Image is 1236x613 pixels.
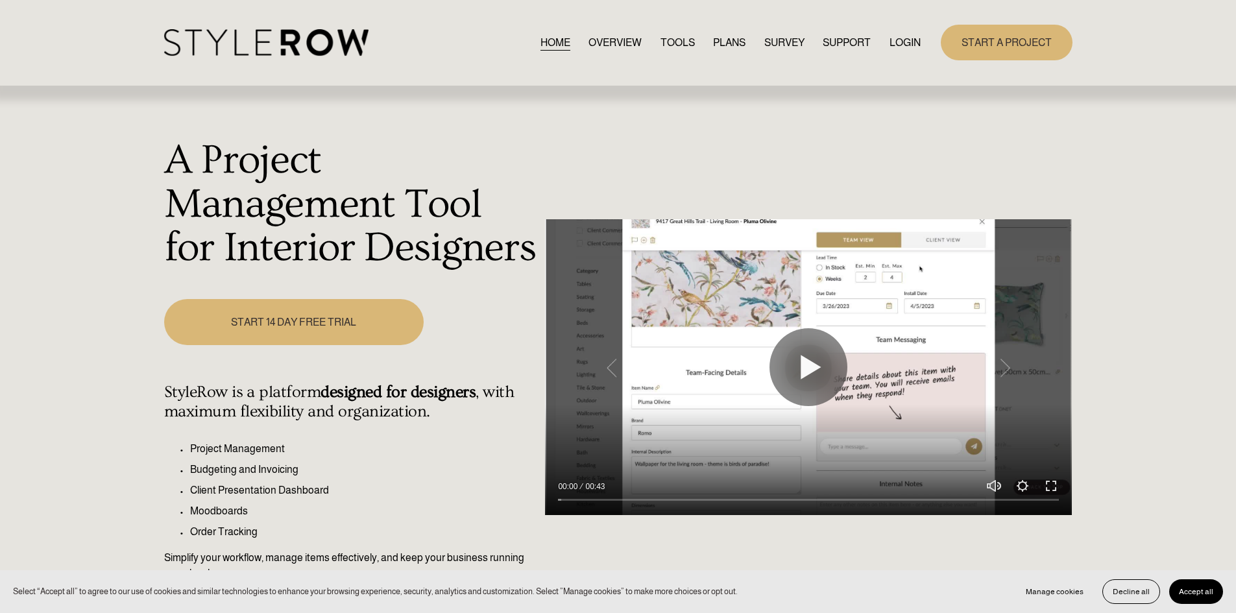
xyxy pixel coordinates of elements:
[941,25,1072,60] a: START A PROJECT
[823,34,871,51] a: folder dropdown
[13,585,738,597] p: Select “Accept all” to agree to our use of cookies and similar technologies to enhance your brows...
[1102,579,1160,604] button: Decline all
[164,299,424,345] a: START 14 DAY FREE TRIAL
[190,503,539,519] p: Moodboards
[1169,579,1223,604] button: Accept all
[321,383,476,402] strong: designed for designers
[190,524,539,540] p: Order Tracking
[764,34,805,51] a: SURVEY
[660,34,695,51] a: TOOLS
[588,34,642,51] a: OVERVIEW
[164,550,539,581] p: Simplify your workflow, manage items effectively, and keep your business running seamlessly.
[890,34,921,51] a: LOGIN
[581,480,608,493] div: Duration
[558,480,581,493] div: Current time
[190,462,539,477] p: Budgeting and Invoicing
[190,441,539,457] p: Project Management
[1113,587,1150,596] span: Decline all
[558,496,1059,505] input: Seek
[164,383,539,422] h4: StyleRow is a platform , with maximum flexibility and organization.
[1179,587,1213,596] span: Accept all
[769,328,847,406] button: Play
[823,35,871,51] span: SUPPORT
[1016,579,1093,604] button: Manage cookies
[1026,587,1084,596] span: Manage cookies
[190,483,539,498] p: Client Presentation Dashboard
[540,34,570,51] a: HOME
[713,34,745,51] a: PLANS
[164,139,539,270] h1: A Project Management Tool for Interior Designers
[164,29,369,56] img: StyleRow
